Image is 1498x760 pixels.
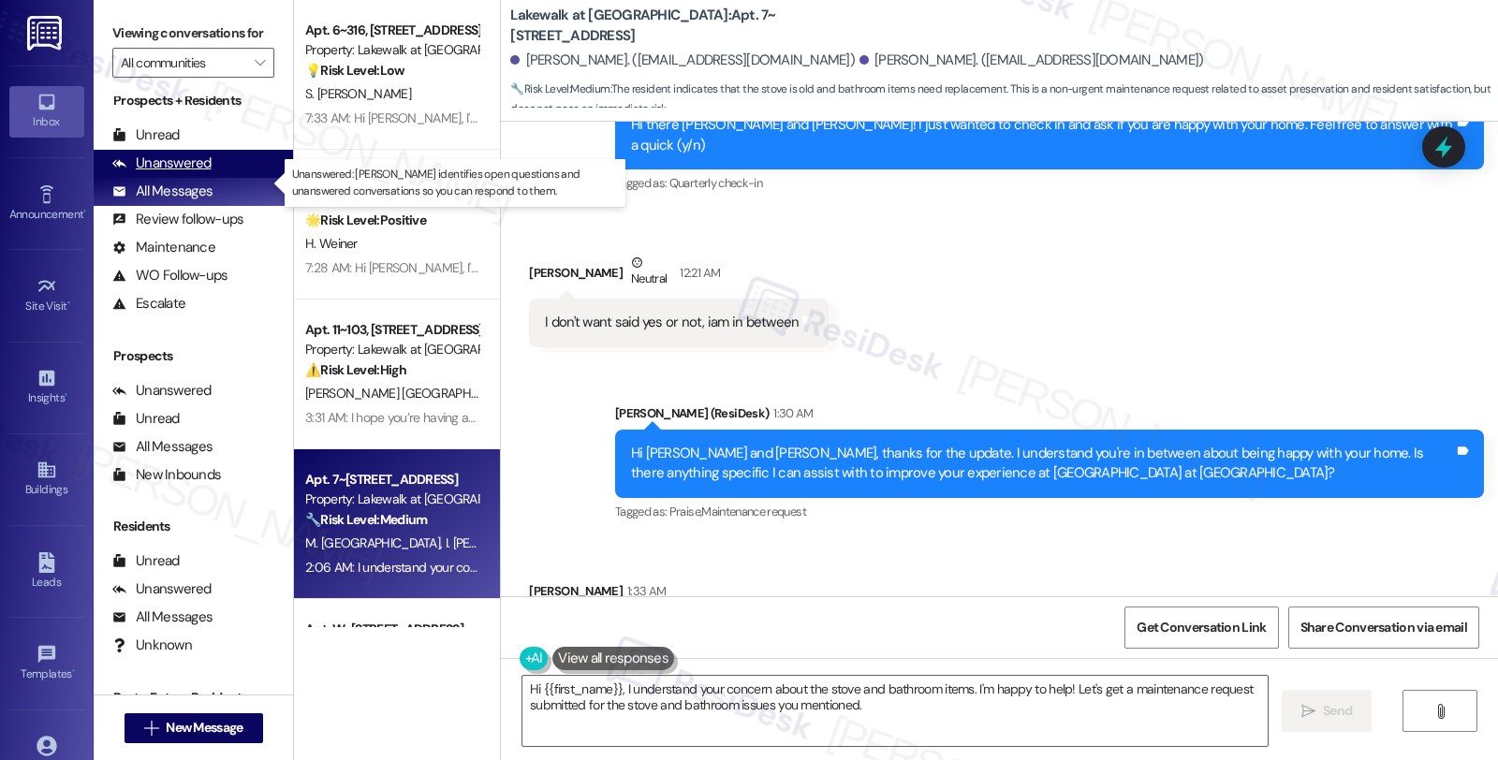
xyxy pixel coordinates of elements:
[83,205,86,218] span: •
[112,437,213,457] div: All Messages
[627,253,670,292] div: Neutral
[144,721,158,736] i: 
[701,504,806,519] span: Maintenance request
[305,511,427,528] strong: 🔧 Risk Level: Medium
[305,620,478,639] div: Apt. W~[STREET_ADDRESS]
[112,266,228,285] div: WO Follow-ups
[112,551,180,571] div: Unread
[112,182,213,201] div: All Messages
[305,361,406,378] strong: ⚠️ Risk Level: High
[112,238,215,257] div: Maintenance
[112,636,192,655] div: Unknown
[615,498,1484,525] div: Tagged as:
[305,85,411,102] span: S. [PERSON_NAME]
[669,504,701,519] span: Praise ,
[112,125,180,145] div: Unread
[305,385,526,402] span: [PERSON_NAME] [GEOGRAPHIC_DATA]
[1301,704,1315,719] i: 
[1323,701,1352,721] span: Send
[669,175,762,191] span: Quarterly check-in
[631,115,1454,155] div: Hi there [PERSON_NAME] and [PERSON_NAME]! I just wanted to check in and ask if you are happy with...
[292,167,618,198] p: Unanswered: [PERSON_NAME] identifies open questions and unanswered conversations so you can respo...
[112,607,213,627] div: All Messages
[305,62,404,79] strong: 💡 Risk Level: Low
[94,688,293,708] div: Past + Future Residents
[510,80,1498,120] span: : The resident indicates that the stove is old and bathroom items need replacement. This is a non...
[1282,690,1373,732] button: Send
[522,676,1268,746] textarea: Hi {{first_name}}, I understand your concern about the stove and bathroom items. I'm happy to hel...
[305,340,478,359] div: Property: Lakewalk at [GEOGRAPHIC_DATA]
[545,313,799,332] div: I don't want said yes or not, iam in between
[1300,618,1467,637] span: Share Conversation via email
[9,547,84,597] a: Leads
[305,259,1302,276] div: 7:28 AM: Hi [PERSON_NAME], I'm happy to hear your work order was completed to your satisfaction! ...
[529,253,829,299] div: [PERSON_NAME]
[72,665,75,678] span: •
[305,490,478,509] div: Property: Lakewalk at [GEOGRAPHIC_DATA]
[859,51,1204,70] div: [PERSON_NAME]. ([EMAIL_ADDRESS][DOMAIN_NAME])
[623,581,666,601] div: 1:33 AM
[112,579,212,599] div: Unanswered
[9,638,84,689] a: Templates •
[631,444,1454,484] div: Hi [PERSON_NAME] and [PERSON_NAME], thanks for the update. I understand you're in between about b...
[112,19,274,48] label: Viewing conversations for
[305,534,446,551] span: M. [GEOGRAPHIC_DATA]
[112,210,243,229] div: Review follow-ups
[305,212,426,228] strong: 🌟 Risk Level: Positive
[529,581,1028,607] div: [PERSON_NAME]
[9,362,84,413] a: Insights •
[305,40,478,60] div: Property: Lakewalk at [GEOGRAPHIC_DATA]
[305,320,478,340] div: Apt. 11~103, [STREET_ADDRESS]
[112,409,180,429] div: Unread
[305,235,358,252] span: H. Weiner
[125,713,263,743] button: New Message
[166,718,242,738] span: New Message
[675,263,720,283] div: 12:21 AM
[67,297,70,310] span: •
[9,270,84,321] a: Site Visit •
[1433,704,1447,719] i: 
[615,403,1484,430] div: [PERSON_NAME] (ResiDesk)
[9,86,84,137] a: Inbox
[94,517,293,536] div: Residents
[112,294,185,314] div: Escalate
[255,55,265,70] i: 
[94,91,293,110] div: Prospects + Residents
[1124,607,1278,649] button: Get Conversation Link
[65,388,67,402] span: •
[27,16,66,51] img: ResiDesk Logo
[510,51,855,70] div: [PERSON_NAME]. ([EMAIL_ADDRESS][DOMAIN_NAME])
[305,470,478,490] div: Apt. 7~[STREET_ADDRESS]
[305,21,478,40] div: Apt. 6~316, [STREET_ADDRESS]
[94,346,293,366] div: Prospects
[510,6,885,46] b: Lakewalk at [GEOGRAPHIC_DATA]: Apt. 7~[STREET_ADDRESS]
[112,381,212,401] div: Unanswered
[1137,618,1266,637] span: Get Conversation Link
[769,403,813,423] div: 1:30 AM
[1288,607,1479,649] button: Share Conversation via email
[510,81,609,96] strong: 🔧 Risk Level: Medium
[9,454,84,504] a: Buildings
[121,48,244,78] input: All communities
[112,153,212,173] div: Unanswered
[112,465,221,485] div: New Inbounds
[446,534,547,551] span: I. [PERSON_NAME]
[615,169,1484,197] div: Tagged as:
